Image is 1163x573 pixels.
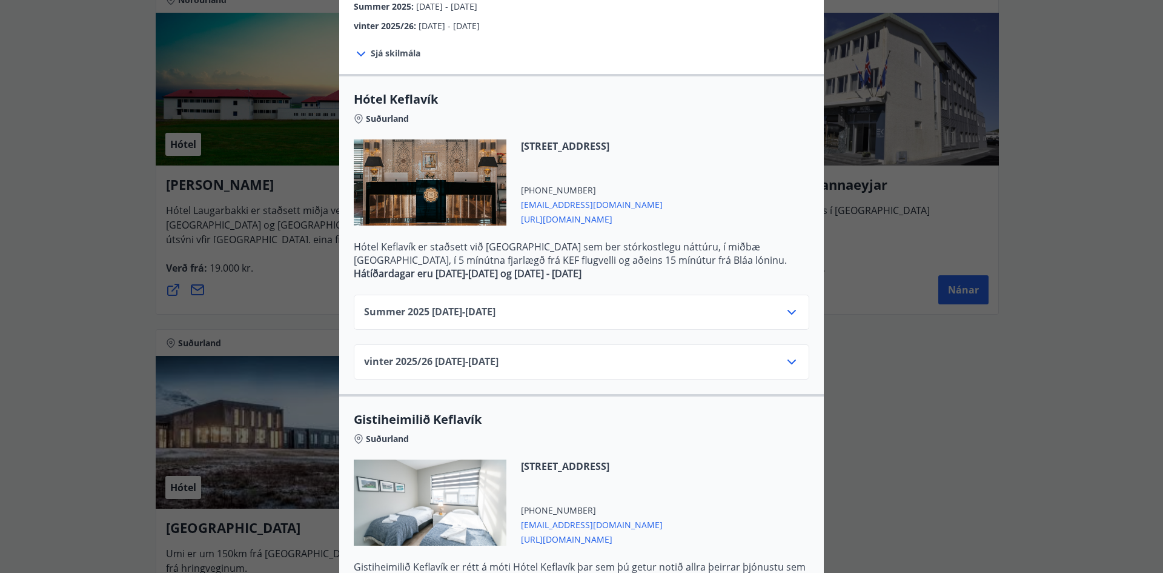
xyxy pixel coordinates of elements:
strong: Hátíðardagar eru [DATE]-[DATE] og [DATE] - [DATE] [354,267,581,280]
span: [EMAIL_ADDRESS][DOMAIN_NAME] [521,196,663,211]
p: Hótel Keflavík er staðsett við [GEOGRAPHIC_DATA] sem ber stórkostlegu náttúru, í miðbæ [GEOGRAPHI... [354,240,809,267]
span: Suðurland [366,113,409,125]
span: [STREET_ADDRESS] [521,139,663,153]
span: Sjá skilmála [371,47,420,59]
span: vinter 2025/26 : [354,20,419,32]
span: [PHONE_NUMBER] [521,184,663,196]
span: vinter 2025/26 [DATE] - [DATE] [364,355,499,369]
span: [URL][DOMAIN_NAME] [521,211,663,226]
span: [DATE] - [DATE] [419,20,480,32]
span: Summer 2025 [DATE] - [DATE] [364,305,495,320]
span: Summer 2025 : [354,1,416,12]
span: Hótel Keflavík [354,91,809,108]
span: [DATE] - [DATE] [416,1,477,12]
